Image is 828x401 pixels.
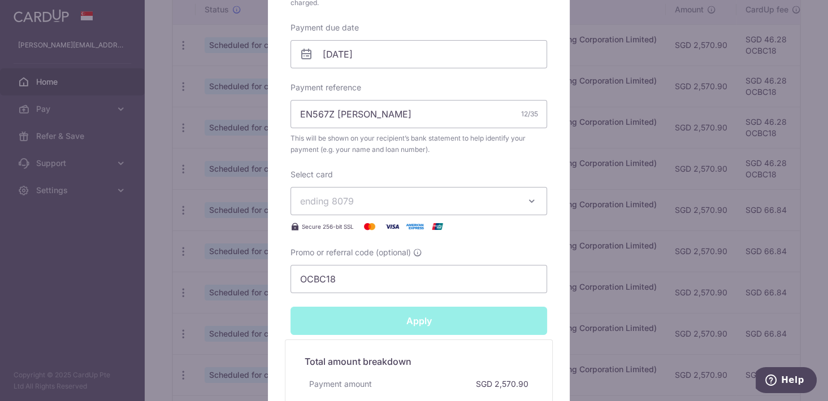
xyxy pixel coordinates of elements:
[305,355,533,368] h5: Total amount breakdown
[305,374,376,394] div: Payment amount
[471,374,533,394] div: SGD 2,570.90
[300,195,354,207] span: ending 8079
[291,40,547,68] input: DD / MM / YYYY
[291,187,547,215] button: ending 8079
[291,22,359,33] label: Payment due date
[426,220,449,233] img: UnionPay
[404,220,426,233] img: American Express
[291,82,361,93] label: Payment reference
[756,367,817,395] iframe: Opens a widget where you can find more information
[521,108,538,120] div: 12/35
[381,220,404,233] img: Visa
[358,220,381,233] img: Mastercard
[291,247,411,258] span: Promo or referral code (optional)
[302,222,354,231] span: Secure 256-bit SSL
[291,169,333,180] label: Select card
[291,133,547,155] span: This will be shown on your recipient’s bank statement to help identify your payment (e.g. your na...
